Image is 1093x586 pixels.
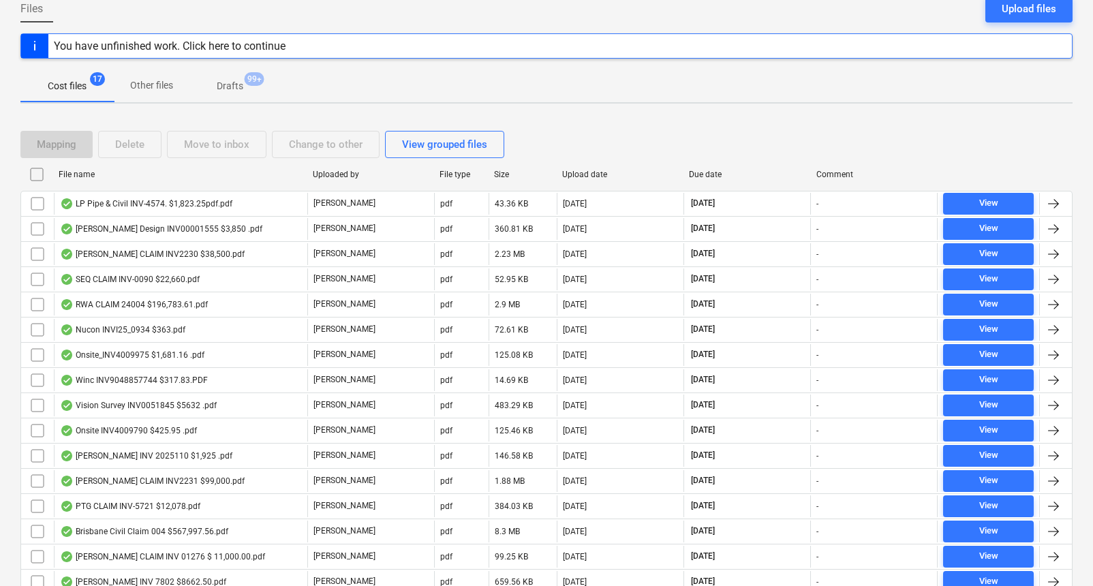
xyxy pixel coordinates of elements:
[60,551,265,562] div: [PERSON_NAME] CLAIM INV 01276 $ 11,000.00.pdf
[943,369,1034,391] button: View
[943,243,1034,265] button: View
[440,527,452,536] div: pdf
[313,551,375,562] p: [PERSON_NAME]
[979,523,998,539] div: View
[60,476,74,487] div: OCR finished
[440,300,452,309] div: pdf
[313,248,375,260] p: [PERSON_NAME]
[54,40,286,52] div: You have unfinished work. Click here to continue
[816,426,818,435] div: -
[60,476,245,487] div: [PERSON_NAME] CLAIM INV2231 $99,000.pdf
[563,325,587,335] div: [DATE]
[313,525,375,537] p: [PERSON_NAME]
[60,425,74,436] div: OCR finished
[495,275,528,284] div: 52.95 KB
[943,420,1034,442] button: View
[313,324,375,335] p: [PERSON_NAME]
[313,425,375,436] p: [PERSON_NAME]
[495,527,520,536] div: 8.3 MB
[690,273,716,285] span: [DATE]
[943,470,1034,492] button: View
[563,275,587,284] div: [DATE]
[440,476,452,486] div: pdf
[313,170,429,179] div: Uploaded by
[816,224,818,234] div: -
[440,426,452,435] div: pdf
[60,400,217,411] div: Vision Survey INV0051845 $5632 .pdf
[440,170,483,179] div: File type
[979,422,998,438] div: View
[60,551,74,562] div: OCR finished
[60,324,74,335] div: OCR finished
[690,450,716,461] span: [DATE]
[440,401,452,410] div: pdf
[385,131,504,158] button: View grouped files
[816,476,818,486] div: -
[20,1,43,17] span: Files
[816,552,818,561] div: -
[690,475,716,487] span: [DATE]
[816,300,818,309] div: -
[60,249,245,260] div: [PERSON_NAME] CLAIM INV2230 $38,500.pdf
[60,400,74,411] div: OCR finished
[245,72,264,86] span: 99+
[943,445,1034,467] button: View
[563,502,587,511] div: [DATE]
[495,451,533,461] div: 146.58 KB
[495,552,528,561] div: 99.25 KB
[563,527,587,536] div: [DATE]
[1025,521,1093,586] div: Chat Widget
[816,401,818,410] div: -
[60,501,74,512] div: OCR finished
[979,296,998,312] div: View
[563,249,587,259] div: [DATE]
[494,170,551,179] div: Size
[563,199,587,209] div: [DATE]
[60,501,200,512] div: PTG CLAIM INV-5721 $12,078.pdf
[943,193,1034,215] button: View
[690,349,716,360] span: [DATE]
[563,426,587,435] div: [DATE]
[943,546,1034,568] button: View
[313,298,375,310] p: [PERSON_NAME]
[60,450,74,461] div: OCR finished
[60,198,232,209] div: LP Pipe & Civil INV-4574. $1,823.25pdf.pdf
[690,198,716,209] span: [DATE]
[60,299,208,310] div: RWA CLAIM 24004 $196,783.61.pdf
[943,294,1034,315] button: View
[563,350,587,360] div: [DATE]
[440,502,452,511] div: pdf
[495,502,533,511] div: 384.03 KB
[943,218,1034,240] button: View
[816,375,818,385] div: -
[563,401,587,410] div: [DATE]
[816,275,818,284] div: -
[979,347,998,363] div: View
[60,324,185,335] div: Nucon INVI25_0934 $363.pdf
[943,395,1034,416] button: View
[563,300,587,309] div: [DATE]
[943,268,1034,290] button: View
[495,375,528,385] div: 14.69 KB
[690,551,716,562] span: [DATE]
[495,476,525,486] div: 1.88 MB
[943,319,1034,341] button: View
[60,450,232,461] div: [PERSON_NAME] INV 2025110 $1,925 .pdf
[60,350,204,360] div: Onsite_INV4009975 $1,681.16 .pdf
[48,79,87,93] p: Cost files
[816,502,818,511] div: -
[495,199,528,209] div: 43.36 KB
[60,223,262,234] div: [PERSON_NAME] Design INV00001555 $3,850 .pdf
[217,79,243,93] p: Drafts
[440,199,452,209] div: pdf
[690,248,716,260] span: [DATE]
[402,136,487,153] div: View grouped files
[495,249,525,259] div: 2.23 MB
[563,375,587,385] div: [DATE]
[440,325,452,335] div: pdf
[313,223,375,234] p: [PERSON_NAME]
[313,399,375,411] p: [PERSON_NAME]
[313,475,375,487] p: [PERSON_NAME]
[495,325,528,335] div: 72.61 KB
[440,552,452,561] div: pdf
